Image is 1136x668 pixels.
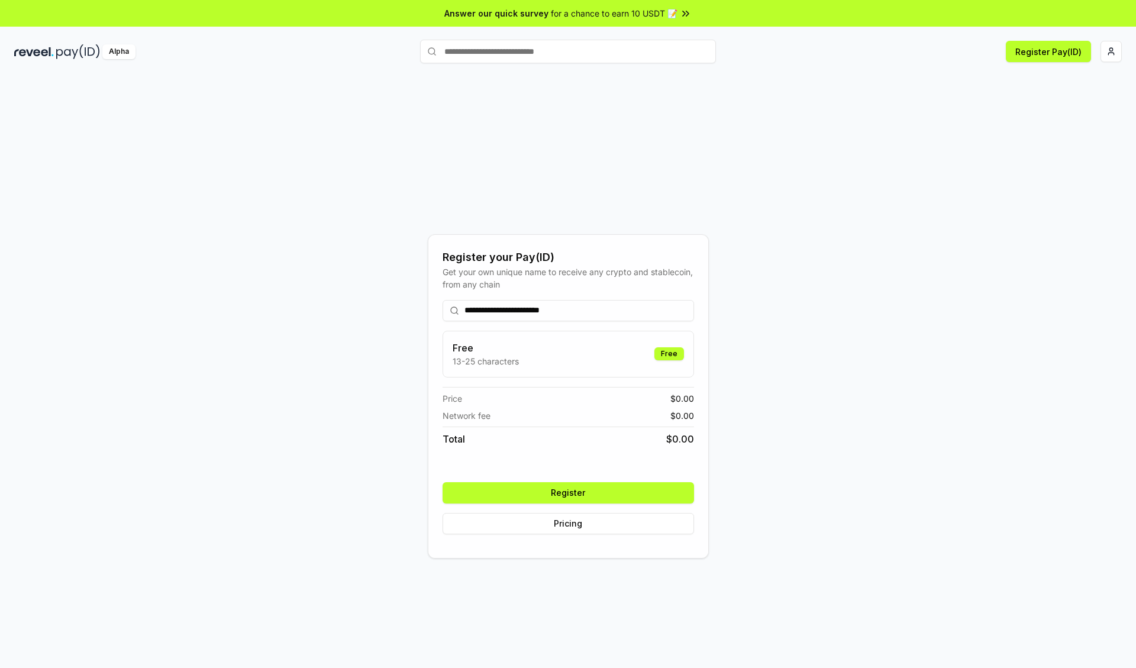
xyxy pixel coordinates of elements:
[443,432,465,446] span: Total
[443,409,490,422] span: Network fee
[670,409,694,422] span: $ 0.00
[670,392,694,405] span: $ 0.00
[666,432,694,446] span: $ 0.00
[14,44,54,59] img: reveel_dark
[443,266,694,291] div: Get your own unique name to receive any crypto and stablecoin, from any chain
[443,392,462,405] span: Price
[453,355,519,367] p: 13-25 characters
[102,44,135,59] div: Alpha
[1006,41,1091,62] button: Register Pay(ID)
[453,341,519,355] h3: Free
[551,7,677,20] span: for a chance to earn 10 USDT 📝
[443,513,694,534] button: Pricing
[56,44,100,59] img: pay_id
[444,7,548,20] span: Answer our quick survey
[443,482,694,504] button: Register
[443,249,694,266] div: Register your Pay(ID)
[654,347,684,360] div: Free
